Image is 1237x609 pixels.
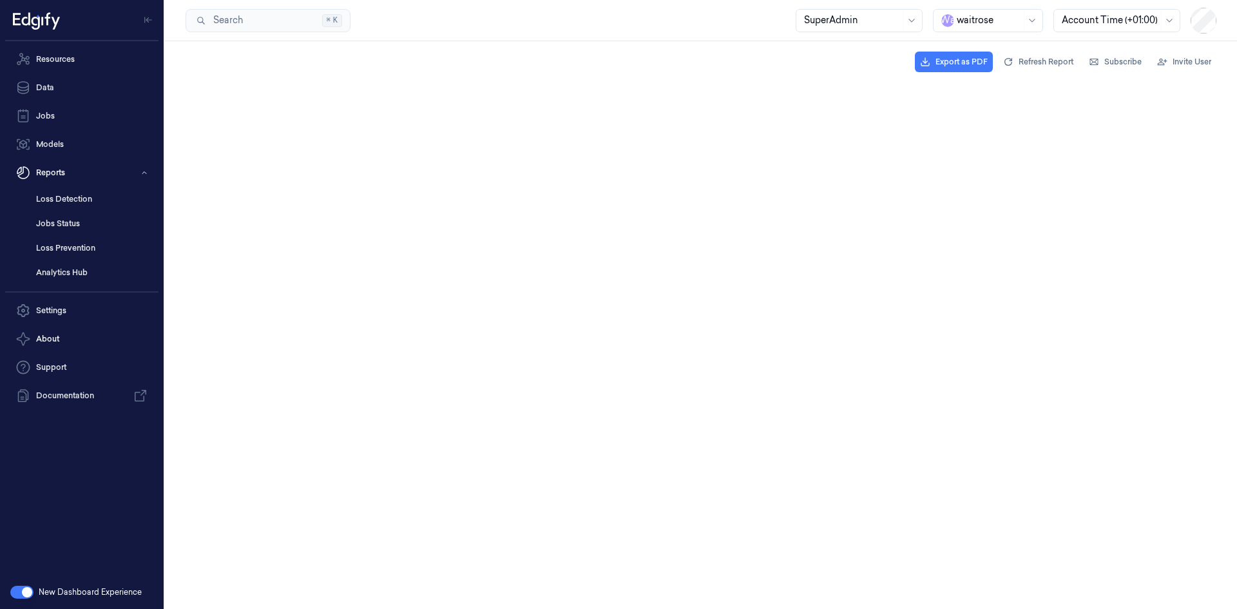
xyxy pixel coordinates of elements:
button: Invite User [1152,52,1216,72]
a: Support [5,354,158,380]
button: Export as PDF [915,52,993,72]
a: Models [5,131,158,157]
a: Resources [5,46,158,72]
button: Subscribe [1084,52,1147,72]
span: Search [208,14,243,27]
a: Data [5,75,158,101]
button: Search⌘K [186,9,350,32]
span: Refresh Report [1019,56,1073,68]
button: Reports [5,160,158,186]
button: About [5,326,158,352]
a: Loss Detection [26,188,158,210]
a: Settings [5,298,158,324]
a: Documentation [5,383,158,409]
button: Refresh Report [998,52,1079,72]
a: Jobs [5,103,158,129]
span: Invite User [1173,56,1211,68]
a: Analytics Hub [26,262,158,284]
span: Export as PDF [935,56,988,68]
a: Jobs Status [26,213,158,235]
a: Loss Prevention [26,237,158,259]
button: Toggle Navigation [138,10,158,30]
span: Subscribe [1104,56,1142,68]
span: W a [941,14,954,27]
